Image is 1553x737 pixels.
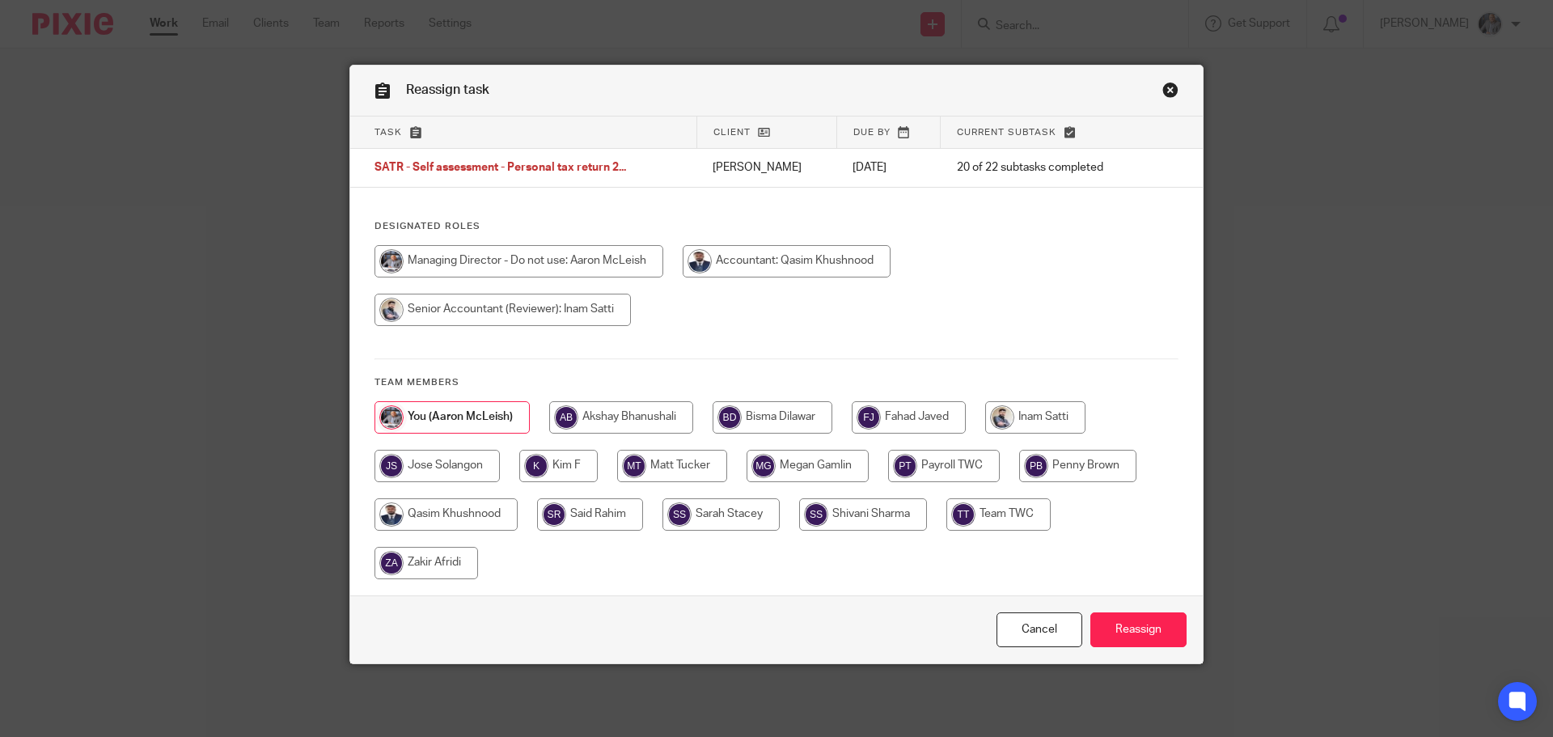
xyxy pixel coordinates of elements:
[406,83,489,96] span: Reassign task
[1090,612,1187,647] input: Reassign
[853,159,924,176] p: [DATE]
[853,128,891,137] span: Due by
[374,163,626,174] span: SATR - Self assessment - Personal tax return 2...
[713,159,820,176] p: [PERSON_NAME]
[374,128,402,137] span: Task
[713,128,751,137] span: Client
[997,612,1082,647] a: Close this dialog window
[374,220,1179,233] h4: Designated Roles
[941,149,1147,188] td: 20 of 22 subtasks completed
[1162,82,1179,104] a: Close this dialog window
[374,376,1179,389] h4: Team members
[957,128,1056,137] span: Current subtask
